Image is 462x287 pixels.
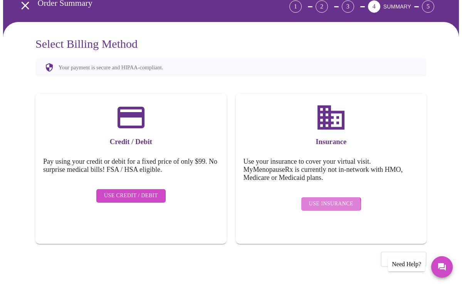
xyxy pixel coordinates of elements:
span: Previous [389,254,418,264]
div: 1 [289,0,302,13]
span: SUMMARY [383,3,411,10]
button: Use Insurance [301,197,361,211]
div: Need Help? [388,257,425,272]
div: 2 [316,0,328,13]
button: Messages [431,256,453,278]
h5: Use your insurance to cover your virtual visit. MyMenopauseRx is currently not in-network with HM... [244,158,419,182]
h3: Insurance [244,138,419,146]
span: Use Credit / Debit [104,191,158,201]
h3: Select Billing Method [35,37,427,50]
p: Your payment is secure and HIPAA-compliant. [59,64,163,71]
div: 4 [368,0,380,13]
button: Previous [381,252,427,267]
span: Use Insurance [309,199,353,209]
h5: Pay using your credit or debit for a fixed price of only $99. No surprise medical bills! FSA / HS... [43,158,219,174]
button: Use Credit / Debit [96,189,166,203]
h3: Credit / Debit [43,138,219,146]
div: 3 [342,0,354,13]
div: 5 [422,0,434,13]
